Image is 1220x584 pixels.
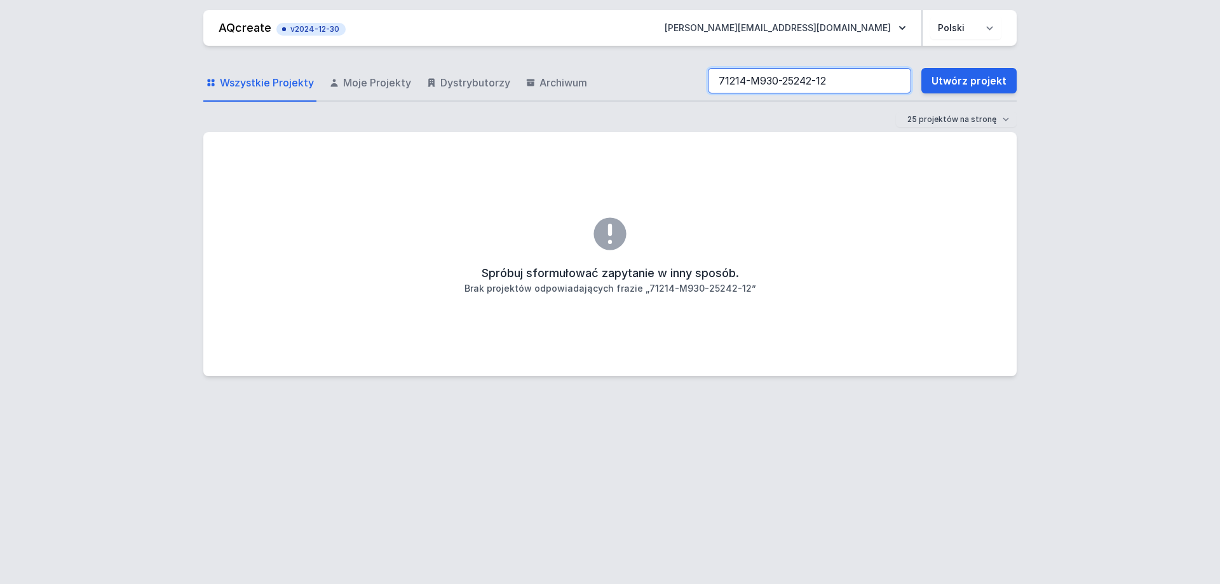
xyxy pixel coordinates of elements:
a: AQcreate [219,21,271,34]
button: v2024-12-30 [276,20,346,36]
span: Archiwum [539,75,587,90]
span: Dystrybutorzy [440,75,510,90]
input: Szukaj wśród projektów i wersji... [708,68,911,93]
a: Moje Projekty [327,65,414,102]
a: Wszystkie Projekty [203,65,316,102]
h2: Spróbuj sformułować zapytanie w inny sposób. [482,264,739,282]
span: Wszystkie Projekty [220,75,314,90]
button: [PERSON_NAME][EMAIL_ADDRESS][DOMAIN_NAME] [654,17,916,39]
select: Wybierz język [930,17,1001,39]
a: Archiwum [523,65,590,102]
a: Utwórz projekt [921,68,1017,93]
h3: Brak projektów odpowiadających frazie „71214-M930-25242-12” [464,282,756,295]
span: Moje Projekty [343,75,411,90]
span: v2024-12-30 [283,24,339,34]
a: Dystrybutorzy [424,65,513,102]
